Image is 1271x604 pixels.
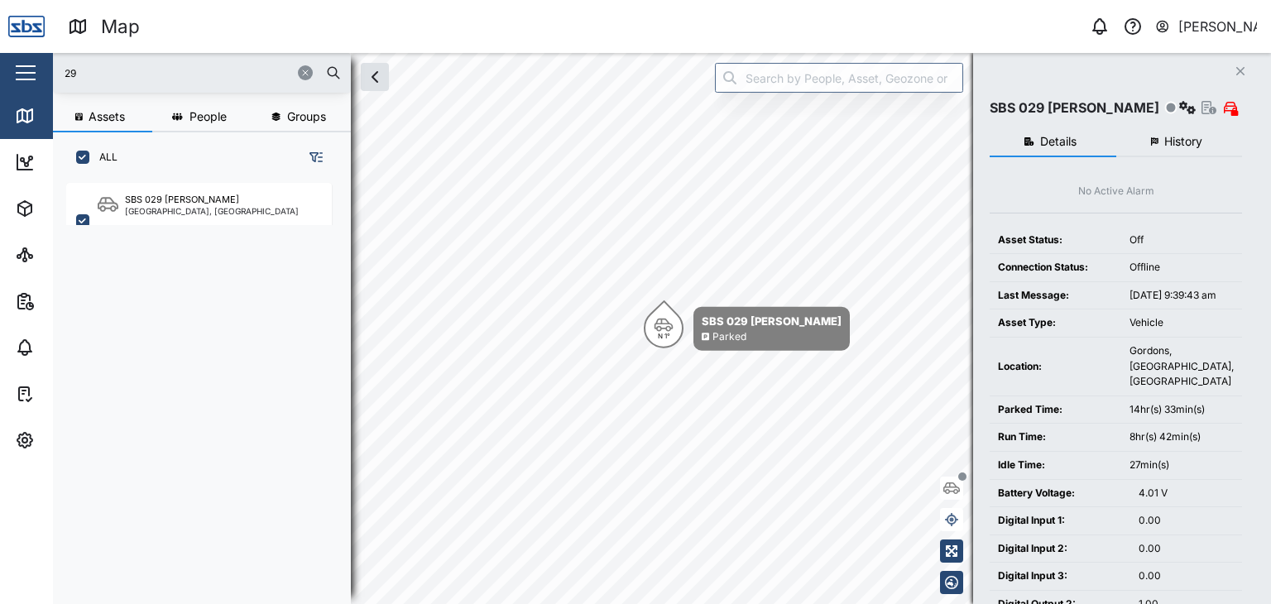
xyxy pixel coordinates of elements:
div: SBS 029 [PERSON_NAME] [990,98,1159,118]
div: N 1° [658,333,670,339]
span: Details [1040,136,1077,147]
span: People [189,111,227,122]
div: Parked Time: [998,402,1113,418]
div: SBS 029 [PERSON_NAME] [125,193,239,207]
div: 4.01 V [1139,486,1234,501]
div: Tasks [43,385,89,403]
div: 14hr(s) 33min(s) [1130,402,1234,418]
div: Gordons, [GEOGRAPHIC_DATA], [GEOGRAPHIC_DATA] [1130,343,1234,390]
label: ALL [89,151,118,164]
div: Location: [998,359,1113,375]
div: Assets [43,199,94,218]
div: Digital Input 1: [998,513,1122,529]
div: Asset Type: [998,315,1113,331]
input: Search assets or drivers [63,60,341,85]
div: Run Time: [998,429,1113,445]
div: Idle Time: [998,458,1113,473]
div: No Active Alarm [1078,184,1154,199]
div: Reports [43,292,99,310]
div: Sites [43,246,83,264]
div: 27min(s) [1130,458,1234,473]
div: Battery Voltage: [998,486,1122,501]
div: [GEOGRAPHIC_DATA], [GEOGRAPHIC_DATA] [125,207,299,215]
input: Search by People, Asset, Geozone or Place [715,63,963,93]
div: Settings [43,431,102,449]
div: Map [101,12,140,41]
div: Map marker [644,307,850,351]
div: Vehicle [1130,315,1234,331]
button: [PERSON_NAME] [1154,15,1258,38]
div: Connection Status: [998,260,1113,276]
div: Digital Input 2: [998,541,1122,557]
div: Map [43,107,80,125]
div: Asset Status: [998,232,1113,248]
div: 0.00 [1139,568,1234,584]
div: Off [1130,232,1234,248]
div: 0.00 [1139,513,1234,529]
div: Digital Input 3: [998,568,1122,584]
div: [DATE] 9:39:43 am [1130,288,1234,304]
div: SBS 029 [PERSON_NAME] [702,313,842,329]
div: 0.00 [1139,541,1234,557]
div: 8hr(s) 42min(s) [1130,429,1234,445]
span: Assets [89,111,125,122]
div: Last Message: [998,288,1113,304]
img: Main Logo [8,8,45,45]
div: Offline [1130,260,1234,276]
div: Dashboard [43,153,118,171]
span: History [1164,136,1202,147]
div: Alarms [43,338,94,357]
span: Groups [287,111,326,122]
div: [PERSON_NAME] [1178,17,1258,37]
div: grid [66,177,350,591]
canvas: Map [53,53,1271,604]
div: Parked [712,329,746,345]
